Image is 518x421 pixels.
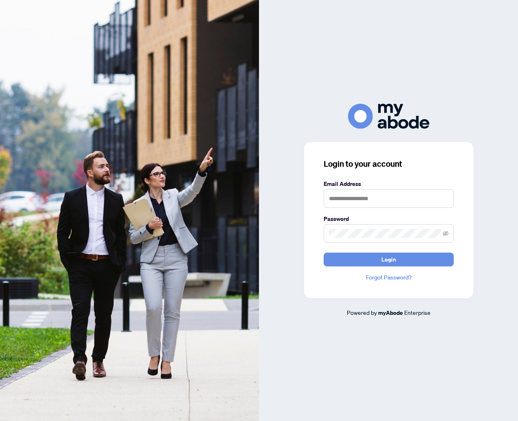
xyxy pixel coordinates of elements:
a: myAbode [378,308,403,317]
button: Login [324,253,454,266]
span: Enterprise [404,309,431,316]
h3: Login to your account [324,158,454,170]
label: Email Address [324,179,454,188]
span: Powered by [347,309,377,316]
a: Forgot Password? [324,273,454,282]
span: Login [381,253,396,266]
label: Password [324,214,454,223]
span: eye-invisible [443,231,448,236]
img: ma-logo [348,104,429,129]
